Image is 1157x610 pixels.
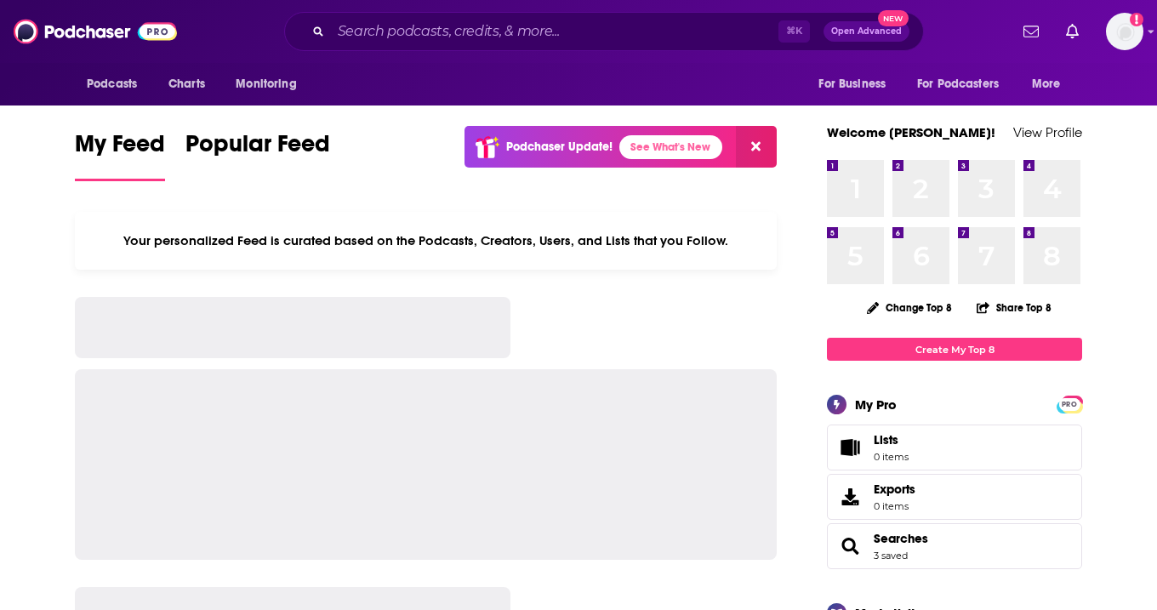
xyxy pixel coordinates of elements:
[855,396,897,413] div: My Pro
[236,72,296,96] span: Monitoring
[1059,398,1080,411] span: PRO
[874,482,915,497] span: Exports
[833,534,867,558] a: Searches
[874,432,909,448] span: Lists
[1106,13,1143,50] button: Show profile menu
[827,425,1082,470] a: Lists
[168,72,205,96] span: Charts
[75,68,159,100] button: open menu
[827,124,995,140] a: Welcome [PERSON_NAME]!
[874,432,898,448] span: Lists
[878,10,909,26] span: New
[1032,72,1061,96] span: More
[778,20,810,43] span: ⌘ K
[157,68,215,100] a: Charts
[874,531,928,546] a: Searches
[506,140,613,154] p: Podchaser Update!
[75,129,165,181] a: My Feed
[827,338,1082,361] a: Create My Top 8
[1013,124,1082,140] a: View Profile
[818,72,886,96] span: For Business
[185,129,330,181] a: Popular Feed
[224,68,318,100] button: open menu
[874,550,908,562] a: 3 saved
[806,68,907,100] button: open menu
[917,72,999,96] span: For Podcasters
[827,474,1082,520] a: Exports
[874,451,909,463] span: 0 items
[1059,17,1086,46] a: Show notifications dropdown
[14,15,177,48] img: Podchaser - Follow, Share and Rate Podcasts
[75,212,777,270] div: Your personalized Feed is curated based on the Podcasts, Creators, Users, and Lists that you Follow.
[1020,68,1082,100] button: open menu
[833,436,867,459] span: Lists
[831,27,902,36] span: Open Advanced
[284,12,924,51] div: Search podcasts, credits, & more...
[857,297,962,318] button: Change Top 8
[1106,13,1143,50] span: Logged in as sophiak
[1130,13,1143,26] svg: Add a profile image
[976,291,1052,324] button: Share Top 8
[75,129,165,168] span: My Feed
[185,129,330,168] span: Popular Feed
[833,485,867,509] span: Exports
[619,135,722,159] a: See What's New
[906,68,1023,100] button: open menu
[874,500,915,512] span: 0 items
[827,523,1082,569] span: Searches
[1017,17,1046,46] a: Show notifications dropdown
[1059,397,1080,410] a: PRO
[1106,13,1143,50] img: User Profile
[87,72,137,96] span: Podcasts
[824,21,909,42] button: Open AdvancedNew
[331,18,778,45] input: Search podcasts, credits, & more...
